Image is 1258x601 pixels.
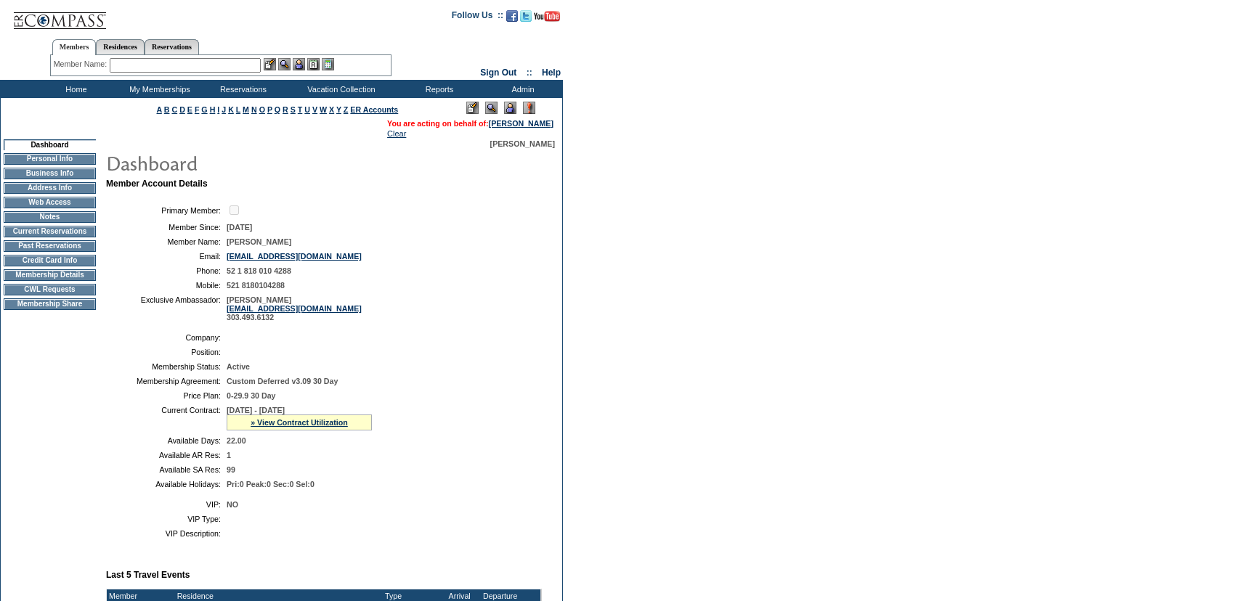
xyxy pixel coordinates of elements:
[112,451,221,459] td: Available AR Res:
[112,465,221,474] td: Available SA Res:
[227,237,291,246] span: [PERSON_NAME]
[96,39,145,54] a: Residences
[278,58,291,70] img: View
[157,105,162,114] a: A
[112,203,221,217] td: Primary Member:
[4,182,96,194] td: Address Info
[520,15,532,23] a: Follow us on Twitter
[336,105,341,114] a: Y
[236,105,240,114] a: L
[227,451,231,459] span: 1
[485,102,498,114] img: View Mode
[227,391,276,400] span: 0-29.9 30 Day
[4,168,96,179] td: Business Info
[145,39,199,54] a: Reservations
[291,105,296,114] a: S
[307,58,320,70] img: Reservations
[283,105,288,114] a: R
[105,148,396,177] img: pgTtlDashboard.gif
[227,362,250,371] span: Active
[489,119,553,128] a: [PERSON_NAME]
[112,480,221,488] td: Available Holidays:
[112,252,221,261] td: Email:
[227,295,362,322] span: [PERSON_NAME] 303.493.6132
[523,102,535,114] img: Log Concern/Member Elevation
[116,80,200,98] td: My Memberships
[396,80,479,98] td: Reports
[112,515,221,523] td: VIP Type:
[112,362,221,371] td: Membership Status:
[227,252,362,261] a: [EMAIL_ADDRESS][DOMAIN_NAME]
[534,15,560,23] a: Subscribe to our YouTube Channel
[195,105,200,114] a: F
[112,436,221,445] td: Available Days:
[227,266,291,275] span: 52 1 818 010 4288
[490,139,555,148] span: [PERSON_NAME]
[520,10,532,22] img: Follow us on Twitter
[179,105,185,114] a: D
[54,58,110,70] div: Member Name:
[267,105,272,114] a: P
[112,223,221,232] td: Member Since:
[200,80,283,98] td: Reservations
[251,418,348,427] a: » View Contract Utilization
[275,105,280,114] a: Q
[217,105,219,114] a: I
[387,129,406,138] a: Clear
[452,9,503,26] td: Follow Us ::
[112,500,221,509] td: VIP:
[112,529,221,538] td: VIP Description:
[320,105,327,114] a: W
[506,15,518,23] a: Become our fan on Facebook
[112,237,221,246] td: Member Name:
[4,269,96,281] td: Membership Details
[112,391,221,400] td: Price Plan:
[227,281,285,290] span: 521 8180104288
[387,119,553,128] span: You are acting on behalf of:
[4,139,96,150] td: Dashboard
[243,105,249,114] a: M
[112,377,221,385] td: Membership Agreement:
[4,240,96,252] td: Past Reservations
[106,179,208,189] b: Member Account Details
[259,105,265,114] a: O
[251,105,257,114] a: N
[504,102,516,114] img: Impersonate
[322,58,334,70] img: b_calculator.gif
[4,211,96,223] td: Notes
[222,105,226,114] a: J
[4,298,96,310] td: Membership Share
[264,58,276,70] img: b_edit.gif
[534,11,560,22] img: Subscribe to our YouTube Channel
[227,406,285,414] span: [DATE] - [DATE]
[227,480,314,488] span: Pri:0 Peak:0 Sec:0 Sel:0
[298,105,303,114] a: T
[112,295,221,322] td: Exclusive Ambassador:
[106,570,190,580] b: Last 5 Travel Events
[52,39,97,55] a: Members
[227,436,246,445] span: 22.00
[479,80,563,98] td: Admin
[228,105,234,114] a: K
[227,304,362,313] a: [EMAIL_ADDRESS][DOMAIN_NAME]
[4,197,96,208] td: Web Access
[4,255,96,266] td: Credit Card Info
[4,226,96,237] td: Current Reservations
[283,80,396,98] td: Vacation Collection
[293,58,305,70] img: Impersonate
[112,281,221,290] td: Mobile:
[227,377,338,385] span: Custom Deferred v3.09 30 Day
[304,105,310,114] a: U
[171,105,177,114] a: C
[4,153,96,165] td: Personal Info
[506,10,518,22] img: Become our fan on Facebook
[329,105,334,114] a: X
[4,284,96,295] td: CWL Requests
[33,80,116,98] td: Home
[210,105,216,114] a: H
[112,348,221,356] td: Position:
[227,223,252,232] span: [DATE]
[227,500,238,509] span: NO
[344,105,349,114] a: Z
[112,406,221,430] td: Current Contract:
